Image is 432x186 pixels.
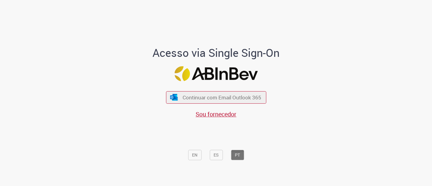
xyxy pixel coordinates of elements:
[210,150,223,160] button: ES
[132,47,300,59] h1: Acesso via Single Sign-On
[170,94,178,100] img: ícone Azure/Microsoft 360
[196,110,236,118] a: Sou fornecedor
[231,150,244,160] button: PT
[174,66,258,81] img: Logo ABInBev
[188,150,201,160] button: EN
[183,94,261,101] span: Continuar com Email Outlook 365
[166,91,266,104] button: ícone Azure/Microsoft 360 Continuar com Email Outlook 365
